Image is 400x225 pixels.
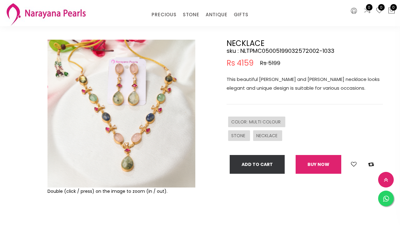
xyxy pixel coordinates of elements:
span: STONE [231,132,247,139]
button: Add to compare [366,160,376,168]
div: Double (click / press) on the image to zoom (in / out). [47,187,195,195]
button: Add to wishlist [349,160,358,168]
span: Rs 5199 [260,59,280,67]
span: 0 [378,4,385,11]
a: 0 [363,7,371,15]
span: COLOR : [231,119,249,125]
p: This beautiful [PERSON_NAME] and [PERSON_NAME] necklace looks elegant and unique design is suitab... [227,75,383,92]
h2: NECKLACE [227,40,383,47]
span: Rs 4159 [227,59,254,67]
a: 0 [376,7,383,15]
a: ANTIQUE [206,10,227,19]
img: Example [47,40,195,187]
button: Buy now [296,155,341,174]
a: PRECIOUS [152,10,176,19]
span: 0 [366,4,372,11]
span: NECKLACE [256,132,279,139]
a: GIFTS [234,10,248,19]
a: STONE [183,10,199,19]
button: Add To Cart [230,155,285,174]
span: MULTI COLOUR [249,119,282,125]
button: 0 [388,7,395,15]
span: 0 [390,4,397,11]
h4: sku : NLTPMC05005199032572002-1033 [227,47,383,55]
